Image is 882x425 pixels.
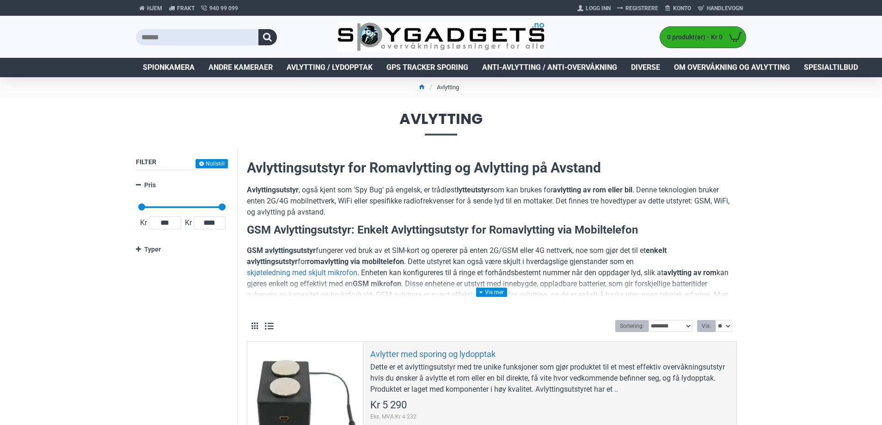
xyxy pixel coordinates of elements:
[673,4,691,12] span: Konto
[661,1,694,16] a: Konto
[574,1,614,16] a: Logg Inn
[138,217,149,228] span: Kr
[136,111,746,135] span: Avlytting
[586,4,611,12] span: Logg Inn
[177,4,195,12] span: Frakt
[380,58,475,77] a: GPS Tracker Sporing
[143,62,195,73] span: Spionkamera
[136,177,228,193] a: Pris
[136,241,228,258] a: Typer
[247,267,357,278] a: skjøteledning med skjult mikrofon
[475,58,624,77] a: Anti-avlytting / Anti-overvåkning
[247,246,316,255] strong: GSM avlyttingsutstyr
[370,349,496,359] a: Avlytter med sporing og lydopptak
[553,185,632,194] strong: avlytting av rom eller bil
[370,413,416,421] span: Eks. MVA:Kr 4 232
[457,185,490,194] strong: lytteutstyr
[482,62,617,73] span: Anti-avlytting / Anti-overvåkning
[247,222,737,238] h3: GSM Avlyttingsutstyr: Enkelt Avlyttingsutstyr for Romavlytting via Mobiltelefon
[147,4,162,12] span: Hjem
[694,1,746,16] a: Handlevogn
[631,62,660,73] span: Diverse
[280,58,380,77] a: Avlytting / Lydopptak
[337,22,545,52] img: SpyGadgets.no
[247,158,737,178] h2: Avlyttingsutstyr for Romavlytting og Avlytting på Avstand
[797,58,865,77] a: Spesialtilbud
[136,158,156,166] span: Filter
[353,279,401,288] strong: GSM mikrofon
[183,217,194,228] span: Kr
[624,58,667,77] a: Diverse
[307,257,404,266] strong: romavlytting via mobiltelefon
[615,320,649,332] label: Sortering:
[697,320,716,332] label: Vis:
[614,1,661,16] a: Registrere
[209,4,238,12] span: 940 99 099
[674,62,790,73] span: Om overvåkning og avlytting
[804,62,858,73] span: Spesialtilbud
[247,246,667,266] strong: enkelt avlyttingsutstyr
[208,62,273,73] span: Andre kameraer
[136,58,202,77] a: Spionkamera
[707,4,743,12] span: Handlevogn
[247,185,737,218] p: , også kjent som 'Spy Bug' på engelsk, er trådløst som kan brukes for . Denne teknologien bruker ...
[663,268,717,277] strong: avlytting av rom
[370,362,729,395] div: Dette er et avlyttingsutstyr med tre unike funksjoner som gjør produktet til et mest effektiv ove...
[247,245,737,312] p: fungerer ved bruk av et SIM-kort og opererer på enten 2G/GSM eller 4G nettverk, noe som gjør det ...
[370,400,407,410] span: Kr 5 290
[660,27,746,48] a: 0 produkt(er) - Kr 0
[287,62,373,73] span: Avlytting / Lydopptak
[196,159,228,168] button: Nullstill
[202,58,280,77] a: Andre kameraer
[660,32,725,42] span: 0 produkt(er) - Kr 0
[247,185,299,194] strong: Avlyttingsutstyr
[625,4,658,12] span: Registrere
[386,62,468,73] span: GPS Tracker Sporing
[667,58,797,77] a: Om overvåkning og avlytting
